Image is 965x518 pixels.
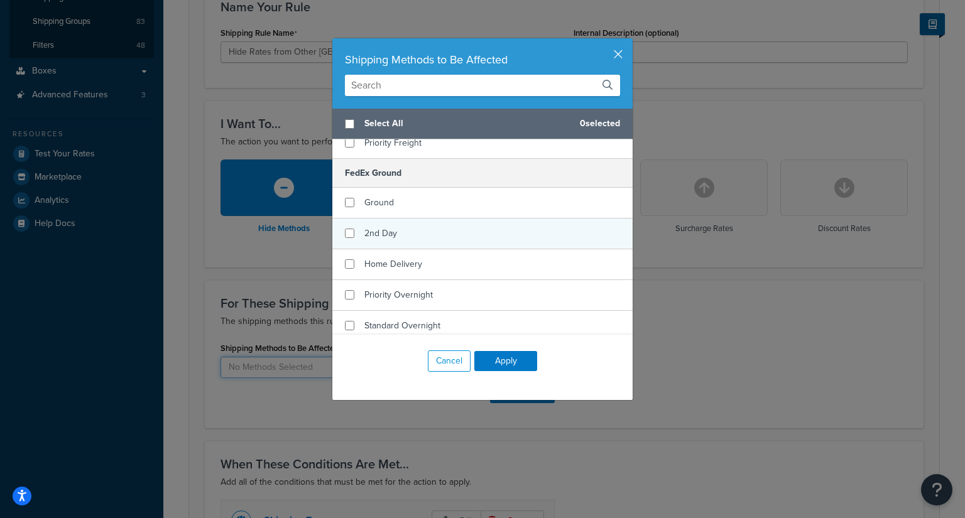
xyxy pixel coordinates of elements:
[345,51,620,68] div: Shipping Methods to Be Affected
[364,319,440,332] span: Standard Overnight
[364,115,570,132] span: Select All
[474,351,537,371] button: Apply
[364,257,422,271] span: Home Delivery
[364,288,433,301] span: Priority Overnight
[345,75,620,96] input: Search
[428,350,471,372] button: Cancel
[364,227,397,240] span: 2nd Day
[332,109,633,139] div: 0 selected
[364,196,394,209] span: Ground
[364,136,422,149] span: Priority Freight
[332,158,633,188] h5: FedEx Ground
